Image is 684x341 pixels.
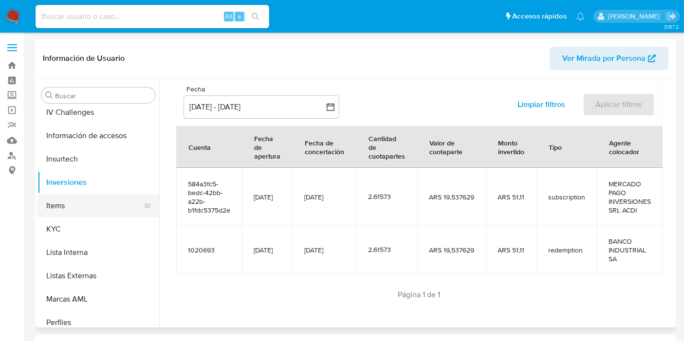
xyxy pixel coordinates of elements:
[37,124,159,147] button: Información de accesos
[37,147,159,171] button: Insurtech
[666,11,677,21] a: Salir
[37,287,159,311] button: Marcas AML
[562,47,646,70] span: Ver Mirada por Persona
[55,91,151,100] input: Buscar
[37,101,159,124] button: IV Challenges
[45,91,53,99] button: Buscar
[37,171,159,194] button: Inversiones
[37,311,159,334] button: Perfiles
[37,264,159,287] button: Listas Externas
[550,47,668,70] button: Ver Mirada por Persona
[36,10,269,23] input: Buscar usuario o caso...
[37,217,159,241] button: KYC
[43,54,125,63] h1: Información de Usuario
[245,10,265,23] button: search-icon
[238,12,241,21] span: s
[608,12,663,21] p: belen.palamara@mercadolibre.com
[576,12,585,20] a: Notificaciones
[225,12,233,21] span: Alt
[37,194,151,217] button: Items
[37,241,159,264] button: Lista Interna
[512,11,567,21] span: Accesos rápidos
